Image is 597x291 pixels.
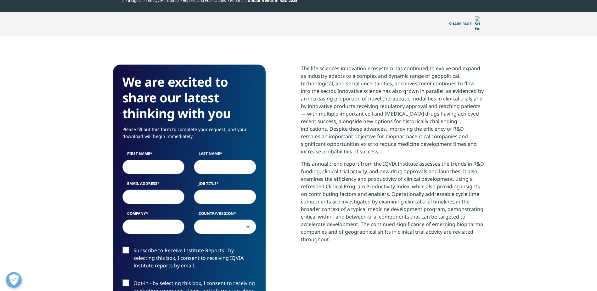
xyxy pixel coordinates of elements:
[122,247,256,273] label: Subscribe to Receive Institute Reports - by selecting this box, I consent to receiving IQVIA Inst...
[194,211,256,220] label: Country/Region
[194,151,256,160] label: Last Name
[122,181,185,190] label: Email Address
[444,12,484,36] button: Share PAGEShare PAGE
[122,211,185,220] label: Company
[6,272,22,288] button: Open Preferences
[475,16,480,31] img: Share PAGE
[122,126,256,145] p: Please fill out this form to complete your request, and your download will begin immediately.
[301,65,484,160] p: The life sciences innovation ecosystem has continued to evolve and expand as industry adapts to a...
[301,160,484,248] p: This annual trend report from the IQVIA Institute assesses the trends in R&D funding, clinical tr...
[122,74,256,121] h3: We are excited to share our latest thinking with you
[194,181,256,190] label: Job Title
[122,151,185,160] label: First Name
[444,12,484,36] p: Share PAGE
